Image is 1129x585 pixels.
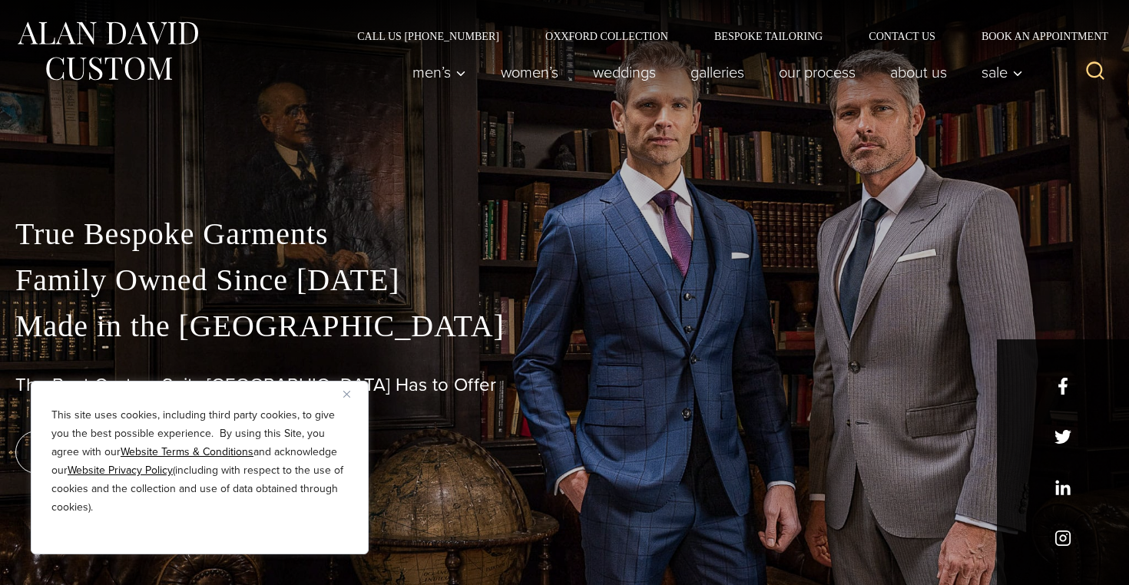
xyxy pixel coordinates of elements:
button: Close [343,385,362,403]
nav: Primary Navigation [396,57,1031,88]
h1: The Best Custom Suits [GEOGRAPHIC_DATA] Has to Offer [15,374,1114,396]
a: About Us [873,57,965,88]
a: Women’s [484,57,576,88]
a: Bespoke Tailoring [691,31,846,41]
a: book an appointment [15,431,230,474]
a: Galleries [674,57,762,88]
img: Close [343,391,350,398]
img: Alan David Custom [15,17,200,85]
p: This site uses cookies, including third party cookies, to give you the best possible experience. ... [51,406,348,517]
span: Men’s [412,64,466,80]
p: True Bespoke Garments Family Owned Since [DATE] Made in the [GEOGRAPHIC_DATA] [15,211,1114,349]
a: Our Process [762,57,873,88]
a: Oxxford Collection [522,31,691,41]
nav: Secondary Navigation [334,31,1114,41]
a: Book an Appointment [958,31,1114,41]
a: Website Terms & Conditions [121,444,253,460]
button: View Search Form [1077,54,1114,91]
a: Website Privacy Policy [68,462,173,478]
a: Call Us [PHONE_NUMBER] [334,31,522,41]
span: Sale [982,64,1023,80]
a: Contact Us [846,31,958,41]
a: weddings [576,57,674,88]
